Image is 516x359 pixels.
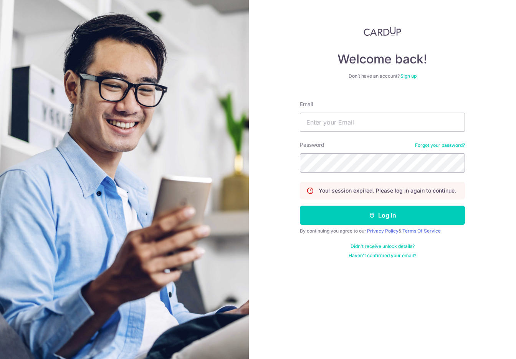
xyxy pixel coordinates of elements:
a: Forgot your password? [415,142,465,148]
button: Log in [300,206,465,225]
input: Enter your Email [300,113,465,132]
label: Password [300,141,324,149]
p: Your session expired. Please log in again to continue. [319,187,456,194]
img: CardUp Logo [364,27,401,36]
label: Email [300,100,313,108]
a: Privacy Policy [367,228,399,234]
a: Haven't confirmed your email? [349,253,416,259]
a: Didn't receive unlock details? [351,243,415,249]
h4: Welcome back! [300,52,465,67]
a: Terms Of Service [402,228,441,234]
div: Don’t have an account? [300,73,465,79]
a: Sign up [400,73,417,79]
div: By continuing you agree to our & [300,228,465,234]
